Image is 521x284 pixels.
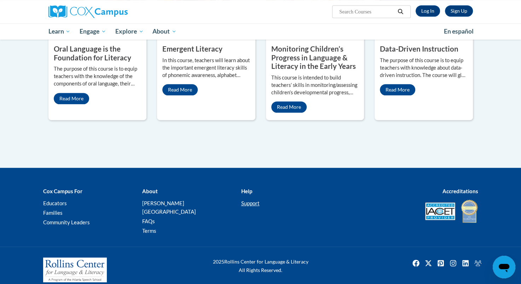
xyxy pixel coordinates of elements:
a: Explore [111,23,148,40]
a: Register [445,5,473,17]
a: Read More [162,84,198,95]
a: About [148,23,181,40]
a: Read More [271,101,307,113]
a: Pinterest [435,258,446,269]
p: The purpose of this course is to equip teachers with the knowledge of the components of oral lang... [54,65,141,88]
a: Facebook Group [472,258,484,269]
iframe: Button to launch messaging window, conversation in progress [493,256,515,278]
div: Rollins Center for Language & Literacy All Rights Reserved. [186,258,335,274]
img: IDA® Accredited [461,199,478,224]
span: 2025 [213,259,224,265]
property: Oral Language is the Foundation for Literacy [54,45,131,62]
a: FAQs [142,218,155,224]
p: In this course, teachers will learn about the important emergent literacy skills of phonemic awar... [162,57,250,79]
a: Families [43,209,63,216]
b: Cox Campus For [43,188,82,194]
a: Instagram [447,258,459,269]
input: Search Courses [338,7,395,16]
a: [PERSON_NAME][GEOGRAPHIC_DATA] [142,200,196,215]
img: Accredited IACET® Provider [425,202,455,220]
a: Support [241,200,259,206]
img: LinkedIn icon [460,258,471,269]
b: Help [241,188,252,194]
a: Terms [142,227,156,234]
span: Engage [80,27,106,36]
p: The purpose of this course is to equip teachers with knowledge about data-driven instruction. The... [380,57,468,79]
a: Educators [43,200,67,206]
property: Monitoring Children’s Progress in Language & Literacy in the Early Years [271,45,356,70]
span: En español [444,28,474,35]
a: Learn [44,23,75,40]
a: Cox Campus [48,5,183,18]
span: Explore [115,27,144,36]
a: Linkedin [460,258,471,269]
span: About [152,27,176,36]
b: Accreditations [442,188,478,194]
img: Facebook group icon [472,258,484,269]
img: Instagram icon [447,258,459,269]
img: Twitter icon [423,258,434,269]
a: Engage [75,23,111,40]
a: Log In [416,5,440,17]
button: Search [395,7,406,16]
img: Rollins Center for Language & Literacy - A Program of the Atlanta Speech School [43,258,107,282]
property: Emergent Literacy [162,45,222,53]
img: Cox Campus [48,5,128,18]
img: Facebook icon [410,258,422,269]
div: Main menu [38,23,484,40]
a: Read More [54,93,89,104]
a: Community Leaders [43,219,90,225]
a: Read More [380,84,415,95]
img: Pinterest icon [435,258,446,269]
a: Facebook [410,258,422,269]
a: En español [439,24,478,39]
b: About [142,188,157,194]
a: Twitter [423,258,434,269]
span: Learn [48,27,70,36]
property: Data-Driven Instruction [380,45,458,53]
p: This course is intended to build teachers’ skills in monitoring/assessing children’s developmenta... [271,74,359,96]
